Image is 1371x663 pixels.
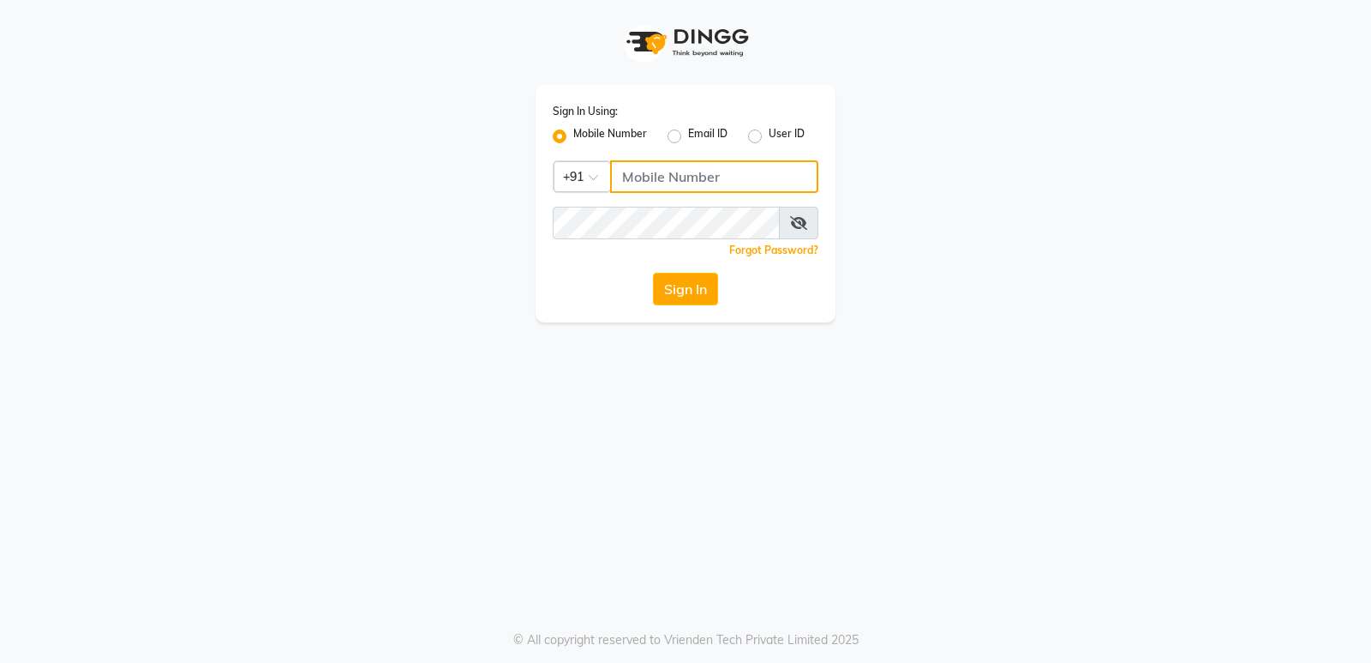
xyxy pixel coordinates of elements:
[610,160,818,193] input: Username
[688,126,727,147] label: Email ID
[573,126,647,147] label: Mobile Number
[553,207,780,239] input: Username
[617,17,754,68] img: logo1.svg
[553,104,618,119] label: Sign In Using:
[729,244,818,256] a: Forgot Password?
[769,126,805,147] label: User ID
[653,273,718,305] button: Sign In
